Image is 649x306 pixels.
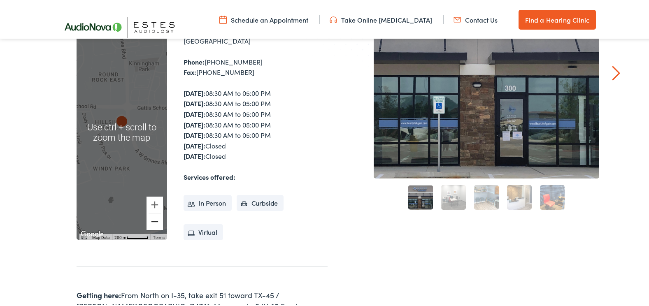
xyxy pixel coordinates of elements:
[441,183,466,208] a: 2
[112,232,151,238] button: Map Scale: 200 m per 49 pixels
[219,14,308,23] a: Schedule an Appointment
[184,193,232,210] li: In Person
[408,183,433,208] a: 1
[540,183,565,208] a: 5
[330,14,337,23] img: utility icon
[79,227,106,238] a: Open this area in Google Maps (opens a new window)
[184,223,223,239] li: Virtual
[330,14,432,23] a: Take Online [MEDICAL_DATA]
[77,288,121,299] strong: Getting here:
[112,111,132,131] div: AudioNova
[184,66,196,75] strong: Fax:
[79,227,106,238] img: Google
[184,139,205,148] strong: [DATE]:
[184,55,328,76] div: [PHONE_NUMBER] [PHONE_NUMBER]
[237,193,284,210] li: Curbside
[184,171,235,180] strong: Services offered:
[184,87,205,96] strong: [DATE]:
[153,234,165,238] a: Terms (opens in new tab)
[454,14,498,23] a: Contact Us
[474,183,499,208] a: 3
[81,233,87,239] button: Keyboard shortcuts
[519,8,596,28] a: Find a Hearing Clinic
[184,150,205,159] strong: [DATE]:
[184,86,328,160] div: 08:30 AM to 05:00 PM 08:30 AM to 05:00 PM 08:30 AM to 05:00 PM 08:30 AM to 05:00 PM 08:30 AM to 0...
[184,108,205,117] strong: [DATE]:
[219,14,227,23] img: utility icon
[147,195,163,211] button: Zoom in
[184,97,205,106] strong: [DATE]:
[507,183,532,208] a: 4
[612,64,620,79] a: Next
[184,129,205,138] strong: [DATE]:
[92,233,109,239] button: Map Data
[454,14,461,23] img: utility icon
[114,234,126,238] span: 200 m
[147,212,163,228] button: Zoom out
[184,118,205,128] strong: [DATE]:
[184,56,205,65] strong: Phone:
